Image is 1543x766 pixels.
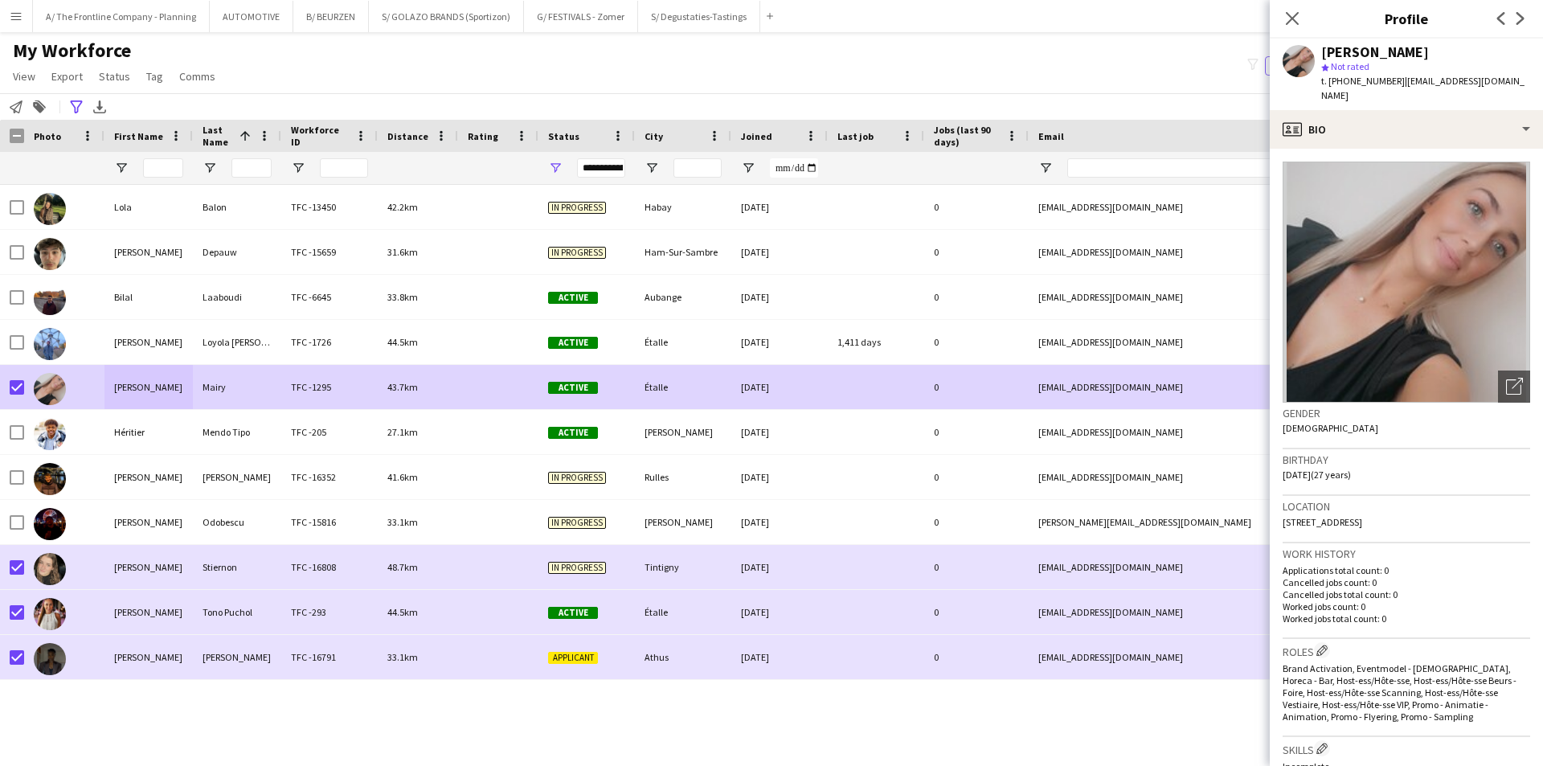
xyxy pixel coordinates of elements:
div: [DATE] [731,365,828,409]
span: In progress [548,517,606,529]
input: Last Name Filter Input [231,158,272,178]
span: City [645,130,663,142]
div: Aubange [635,275,731,319]
button: Open Filter Menu [645,161,659,175]
input: Joined Filter Input [770,158,818,178]
div: Bilal [104,275,193,319]
button: AUTOMOTIVE [210,1,293,32]
div: [DATE] [731,635,828,679]
div: Tintigny [635,545,731,589]
div: TFC -16352 [281,455,378,499]
div: Loyola [PERSON_NAME] [193,320,281,364]
span: Email [1038,130,1064,142]
span: In progress [548,202,606,214]
div: Depauw [193,230,281,274]
div: [PERSON_NAME] [104,320,193,364]
div: [DATE] [731,230,828,274]
button: S/ GOLAZO BRANDS (Sportizon) [369,1,524,32]
div: [PERSON_NAME] [104,500,193,544]
div: TFC -1295 [281,365,378,409]
div: Tono Puchol [193,590,281,634]
a: Export [45,66,89,87]
div: TFC -293 [281,590,378,634]
button: G/ FESTIVALS - Zomer [524,1,638,32]
div: Laaboudi [193,275,281,319]
button: S/ Degustaties-Tastings [638,1,760,32]
div: 0 [924,545,1029,589]
h3: Roles [1283,642,1530,659]
span: 42.2km [387,201,418,213]
a: View [6,66,42,87]
div: [EMAIL_ADDRESS][DOMAIN_NAME] [1029,455,1350,499]
app-action-btn: Advanced filters [67,97,86,117]
span: Applicant [548,652,598,664]
div: Ham-Sur-Sambre [635,230,731,274]
p: Worked jobs total count: 0 [1283,612,1530,625]
div: [EMAIL_ADDRESS][DOMAIN_NAME] [1029,635,1350,679]
img: Héritier Mendo Tipo [34,418,66,450]
div: [PERSON_NAME] [104,545,193,589]
div: 0 [924,500,1029,544]
span: 41.6km [387,471,418,483]
span: Rating [468,130,498,142]
div: TFC -15659 [281,230,378,274]
p: Applications total count: 0 [1283,564,1530,576]
h3: Work history [1283,547,1530,561]
div: [EMAIL_ADDRESS][DOMAIN_NAME] [1029,590,1350,634]
span: Not rated [1331,60,1369,72]
div: Bio [1270,110,1543,149]
h3: Gender [1283,406,1530,420]
div: Athus [635,635,731,679]
span: Active [548,427,598,439]
div: 0 [924,185,1029,229]
a: Status [92,66,137,87]
app-action-btn: Notify workforce [6,97,26,117]
img: Jennifer Traore [34,643,66,675]
button: Open Filter Menu [548,161,563,175]
div: Mairy [193,365,281,409]
span: 33.1km [387,516,418,528]
div: [EMAIL_ADDRESS][DOMAIN_NAME] [1029,185,1350,229]
span: 48.7km [387,561,418,573]
div: [EMAIL_ADDRESS][DOMAIN_NAME] [1029,230,1350,274]
div: TFC -6645 [281,275,378,319]
button: Open Filter Menu [291,161,305,175]
div: [PERSON_NAME] [193,635,281,679]
p: Worked jobs count: 0 [1283,600,1530,612]
div: 0 [924,365,1029,409]
div: [DATE] [731,275,828,319]
img: Luna Stiernon [34,553,66,585]
span: Active [548,292,598,304]
div: Odobescu [193,500,281,544]
span: | [EMAIL_ADDRESS][DOMAIN_NAME] [1321,75,1525,101]
a: Tag [140,66,170,87]
div: Stiernon [193,545,281,589]
div: [DATE] [731,545,828,589]
button: A/ The Frontline Company - Planning [33,1,210,32]
div: TFC -16808 [281,545,378,589]
span: My Workforce [13,39,131,63]
span: Status [99,69,130,84]
span: Tag [146,69,163,84]
input: First Name Filter Input [143,158,183,178]
div: 0 [924,455,1029,499]
span: In progress [548,562,606,574]
span: Last Name [203,124,233,148]
div: Rulles [635,455,731,499]
div: [EMAIL_ADDRESS][DOMAIN_NAME] [1029,275,1350,319]
span: Photo [34,130,61,142]
div: [PERSON_NAME] [1321,45,1429,59]
div: 0 [924,230,1029,274]
h3: Skills [1283,740,1530,757]
span: Export [51,69,83,84]
span: [DATE] (27 years) [1283,469,1351,481]
input: City Filter Input [673,158,722,178]
div: [PERSON_NAME] [104,635,193,679]
button: Open Filter Menu [114,161,129,175]
input: Email Filter Input [1067,158,1340,178]
button: Open Filter Menu [203,161,217,175]
img: Crew avatar or photo [1283,162,1530,403]
div: [PERSON_NAME] [104,455,193,499]
div: [DATE] [731,590,828,634]
img: Lola Balon [34,193,66,225]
